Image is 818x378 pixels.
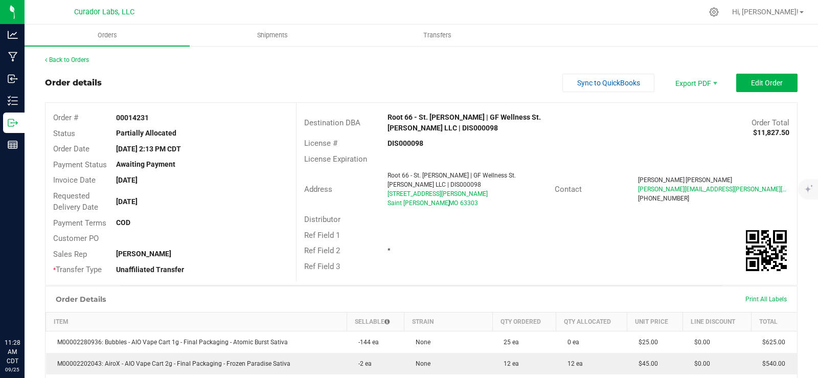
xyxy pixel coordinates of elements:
inline-svg: Manufacturing [8,52,18,62]
span: License # [304,139,337,148]
th: Total [751,312,797,331]
inline-svg: Analytics [8,30,18,40]
span: MO [449,199,458,207]
span: Invoice Date [53,175,96,185]
span: Order Total [752,118,789,127]
th: Strain [404,312,492,331]
span: , [448,199,449,207]
span: Distributor [304,215,340,224]
strong: Partially Allocated [116,129,176,137]
span: $625.00 [757,339,785,346]
span: Payment Status [53,160,107,169]
span: [STREET_ADDRESS][PERSON_NAME] [388,190,488,197]
span: None [411,339,430,346]
span: 25 ea [498,339,519,346]
span: Address [304,185,332,194]
span: Requested Delivery Date [53,191,98,212]
strong: Unaffiliated Transfer [116,265,184,274]
span: Ref Field 1 [304,231,340,240]
a: Orders [25,25,190,46]
div: Order details [45,77,102,89]
button: Edit Order [736,74,798,92]
span: $0.00 [689,360,710,367]
inline-svg: Reports [8,140,18,150]
span: 0 ea [562,339,579,346]
span: Shipments [243,31,302,40]
span: $45.00 [633,360,658,367]
span: 63303 [460,199,478,207]
iframe: Resource center unread badge [30,295,42,307]
strong: Awaiting Payment [116,160,175,168]
span: Payment Terms [53,218,106,228]
span: Saint [PERSON_NAME] [388,199,450,207]
span: -144 ea [353,339,379,346]
th: Line Discount [683,312,752,331]
th: Unit Price [627,312,683,331]
span: Order # [53,113,78,122]
span: [PERSON_NAME] [686,176,732,184]
a: Shipments [190,25,355,46]
li: Export PDF [665,74,726,92]
h1: Order Details [56,295,106,303]
span: License Expiration [304,154,367,164]
span: 12 ea [498,360,519,367]
span: Curador Labs, LLC [74,8,134,16]
a: Back to Orders [45,56,89,63]
span: [PHONE_NUMBER] [638,195,689,202]
inline-svg: Outbound [8,118,18,128]
span: $25.00 [633,339,658,346]
strong: [DATE] [116,197,138,206]
span: Ref Field 2 [304,246,340,255]
p: 11:28 AM CDT [5,338,20,366]
div: Manage settings [708,7,720,17]
strong: [PERSON_NAME] [116,250,171,258]
span: $0.00 [689,339,710,346]
span: Edit Order [751,79,783,87]
span: Transfer Type [53,265,102,274]
strong: COD [116,218,130,227]
span: 12 ea [562,360,583,367]
strong: $11,827.50 [753,128,789,137]
qrcode: 00014231 [746,230,787,271]
span: None [411,360,430,367]
span: Transfers [410,31,465,40]
strong: Root 66 - St. [PERSON_NAME] | GF Wellness St. [PERSON_NAME] LLC | DIS000098 [388,113,541,132]
span: Orders [84,31,131,40]
span: M00002202043: AiroX - AIO Vape Cart 2g - Final Packaging - Frozen Paradise Sativa [52,360,290,367]
span: Sync to QuickBooks [577,79,640,87]
th: Qty Ordered [492,312,556,331]
strong: 00014231 [116,114,149,122]
inline-svg: Inventory [8,96,18,106]
span: Status [53,129,75,138]
iframe: Resource center [10,296,41,327]
span: Customer PO [53,234,99,243]
span: M00002280936: Bubbles - AIO Vape Cart 1g - Final Packaging - Atomic Burst Sativa [52,339,288,346]
p: 09/25 [5,366,20,373]
span: Sales Rep [53,250,87,259]
th: Qty Allocated [556,312,627,331]
strong: [DATE] 2:13 PM CDT [116,145,181,153]
th: Sellable [347,312,404,331]
inline-svg: Inbound [8,74,18,84]
a: Transfers [355,25,520,46]
button: Sync to QuickBooks [562,74,654,92]
span: Destination DBA [304,118,360,127]
span: Order Date [53,144,89,153]
strong: DIS000098 [388,139,423,147]
th: Item [46,312,347,331]
span: -2 ea [353,360,372,367]
span: Ref Field 3 [304,262,340,271]
img: Scan me! [746,230,787,271]
strong: [DATE] [116,176,138,184]
span: Contact [555,185,582,194]
span: Root 66 - St. [PERSON_NAME] | GF Wellness St. [PERSON_NAME] LLC | DIS000098 [388,172,516,188]
span: $540.00 [757,360,785,367]
span: [PERSON_NAME] [638,176,685,184]
span: Hi, [PERSON_NAME]! [732,8,799,16]
span: Print All Labels [745,296,787,303]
